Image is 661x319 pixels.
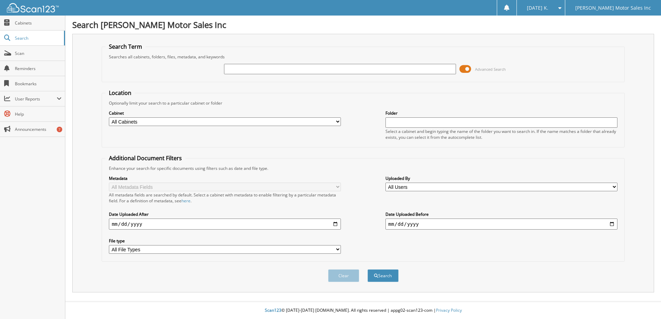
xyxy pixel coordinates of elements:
[385,128,617,140] div: Select a cabinet and begin typing the name of the folder you want to search in. If the name match...
[109,238,341,244] label: File type
[15,96,57,102] span: User Reports
[105,43,146,50] legend: Search Term
[385,110,617,116] label: Folder
[109,211,341,217] label: Date Uploaded After
[7,3,59,12] img: scan123-logo-white.svg
[15,35,60,41] span: Search
[15,66,62,71] span: Reminders
[105,89,135,97] legend: Location
[109,192,341,204] div: All metadata fields are searched by default. Select a cabinet with metadata to enable filtering b...
[385,175,617,181] label: Uploaded By
[575,6,651,10] span: [PERSON_NAME] Motor Sales Inc
[367,269,399,282] button: Search
[15,126,62,132] span: Announcements
[109,110,341,116] label: Cabinet
[328,269,359,282] button: Clear
[475,67,506,72] span: Advanced Search
[72,19,654,30] h1: Search [PERSON_NAME] Motor Sales Inc
[105,100,621,106] div: Optionally limit your search to a particular cabinet or folder
[436,307,462,313] a: Privacy Policy
[15,81,62,87] span: Bookmarks
[105,165,621,171] div: Enhance your search for specific documents using filters such as date and file type.
[15,111,62,117] span: Help
[15,50,62,56] span: Scan
[385,211,617,217] label: Date Uploaded Before
[105,54,621,60] div: Searches all cabinets, folders, files, metadata, and keywords
[181,198,190,204] a: here
[65,302,661,319] div: © [DATE]-[DATE] [DOMAIN_NAME]. All rights reserved | appg02-scan123-com |
[57,127,62,132] div: 7
[109,219,341,230] input: start
[265,307,281,313] span: Scan123
[109,175,341,181] label: Metadata
[105,154,185,162] legend: Additional Document Filters
[527,6,548,10] span: [DATE] K.
[15,20,62,26] span: Cabinets
[385,219,617,230] input: end
[626,286,661,319] iframe: Chat Widget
